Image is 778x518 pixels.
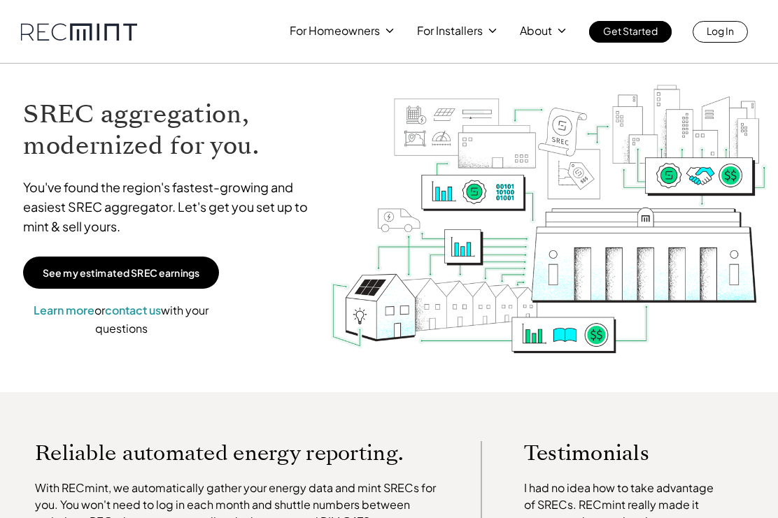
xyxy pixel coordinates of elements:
[23,99,316,161] h1: SREC aggregation, modernized for you.
[23,301,219,337] p: or with your questions
[693,21,748,43] a: Log In
[417,21,483,41] p: For Installers
[23,178,316,236] p: You've found the region's fastest-growing and easiest SREC aggregator. Let's get you set up to mi...
[290,21,380,41] p: For Homeowners
[34,303,94,317] a: Learn more
[589,21,672,43] a: Get Started
[35,441,439,466] p: Reliable automated energy reporting.
[524,441,726,466] p: Testimonials
[23,257,219,289] a: See my estimated SREC earnings
[105,303,161,317] a: contact us
[43,266,199,279] p: See my estimated SREC earnings
[603,21,658,41] p: Get Started
[330,48,769,401] img: RECmint value cycle
[520,21,552,41] p: About
[707,21,734,41] p: Log In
